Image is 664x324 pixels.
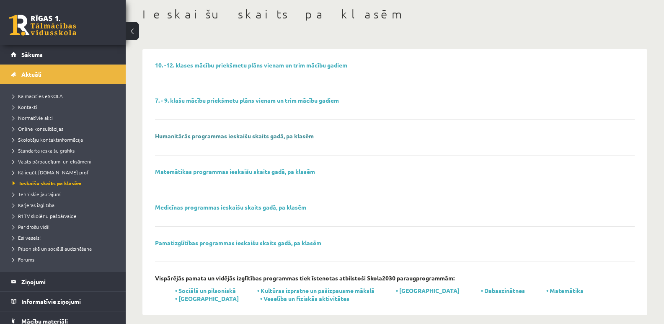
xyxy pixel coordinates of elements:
[13,191,62,197] span: Tehniskie jautājumi
[257,287,375,294] a: • Kultūras izpratne un pašizpausme mākslā
[13,180,81,187] span: Ieskaišu skaits pa klasēm
[13,256,34,263] span: Forums
[13,256,117,263] a: Forums
[13,93,63,99] span: Kā mācīties eSKOLĀ
[13,201,117,209] a: Karjeras izglītība
[11,45,115,64] a: Sākums
[260,295,349,302] a: • Veselība un fiziskās aktivitātes
[11,65,115,84] a: Aktuāli
[21,70,41,78] span: Aktuāli
[13,223,117,231] a: Par drošu vidi!
[13,234,41,241] span: Esi vesels!
[396,287,460,294] a: • [GEOGRAPHIC_DATA]
[13,158,91,165] span: Valsts pārbaudījumi un eksāmeni
[13,202,54,208] span: Karjeras izglītība
[13,136,83,143] span: Skolotāju kontaktinformācija
[13,125,117,132] a: Online konsultācijas
[11,272,115,291] a: Ziņojumi
[21,51,43,58] span: Sākums
[546,287,584,294] a: • Matemātika
[13,212,117,220] a: R1TV skolēnu pašpārvalde
[13,103,117,111] a: Kontakti
[175,295,239,302] a: • [GEOGRAPHIC_DATA]
[142,7,647,21] h1: Ieskaišu skaits pa klasēm
[9,15,76,36] a: Rīgas 1. Tālmācības vidusskola
[155,168,315,175] a: Matemātikas programmas ieskaišu skaits gadā, pa klasēm
[13,245,117,252] a: Pilsoniskā un sociālā audzināšana
[13,92,117,100] a: Kā mācīties eSKOLĀ
[13,114,117,122] a: Normatīvie akti
[13,136,117,143] a: Skolotāju kontaktinformācija
[13,114,53,121] span: Normatīvie akti
[11,292,115,311] a: Informatīvie ziņojumi
[13,125,63,132] span: Online konsultācijas
[13,223,49,230] span: Par drošu vidi!
[21,292,115,311] legend: Informatīvie ziņojumi
[13,234,117,241] a: Esi vesels!
[155,239,321,246] a: Pamatizglītības programmas ieskaišu skaits gadā, pa klasēm
[155,61,347,69] a: 10. -12. klases mācību priekšmetu plāns vienam un trim mācību gadiem
[13,168,117,176] a: Kā iegūt [DOMAIN_NAME] prof
[21,272,115,291] legend: Ziņojumi
[155,275,455,282] p: Vispārējās pamata un vidējās izglītības programmas tiek īstenotas atbilstoši Skola2030 paraugprog...
[13,147,75,154] span: Standarta ieskaišu grafiks
[175,287,236,294] a: • Sociālā un pilsoniskā
[155,96,339,104] a: 7. - 9. klašu mācību priekšmetu plāns vienam un trim mācību gadiem
[13,104,37,110] span: Kontakti
[13,245,92,252] span: Pilsoniskā un sociālā audzināšana
[155,203,306,211] a: Medicīnas programmas ieskaišu skaits gadā, pa klasēm
[13,190,117,198] a: Tehniskie jautājumi
[13,213,77,219] span: R1TV skolēnu pašpārvalde
[13,179,117,187] a: Ieskaišu skaits pa klasēm
[481,287,525,294] a: • Dabaszinātnes
[13,147,117,154] a: Standarta ieskaišu grafiks
[13,158,117,165] a: Valsts pārbaudījumi un eksāmeni
[155,132,314,140] a: Humanitārās programmas ieskaišu skaits gadā, pa klasēm
[13,169,89,176] span: Kā iegūt [DOMAIN_NAME] prof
